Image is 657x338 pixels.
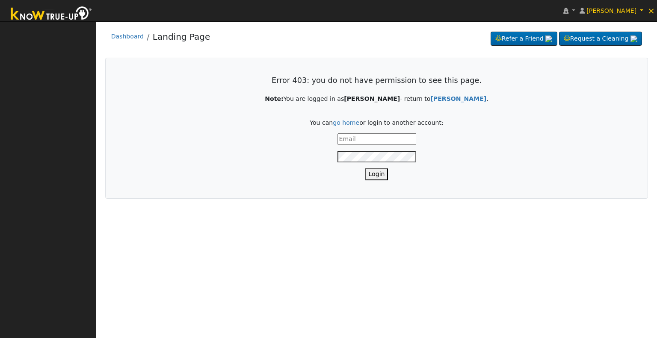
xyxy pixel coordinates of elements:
[430,95,486,102] strong: [PERSON_NAME]
[124,94,630,103] p: You are logged in as - return to .
[430,95,486,102] a: Back to User
[648,6,655,16] span: ×
[124,118,630,127] p: You can or login to another account:
[144,30,210,47] li: Landing Page
[365,168,388,180] button: Login
[111,33,144,40] a: Dashboard
[630,35,637,42] img: retrieve
[545,35,552,42] img: retrieve
[337,133,416,145] input: Email
[559,32,642,46] a: Request a Cleaning
[333,119,359,126] a: go home
[6,5,96,24] img: Know True-Up
[344,95,400,102] strong: [PERSON_NAME]
[491,32,557,46] a: Refer a Friend
[124,76,630,85] h3: Error 403: you do not have permission to see this page.
[265,95,283,102] strong: Note:
[586,7,636,14] span: [PERSON_NAME]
